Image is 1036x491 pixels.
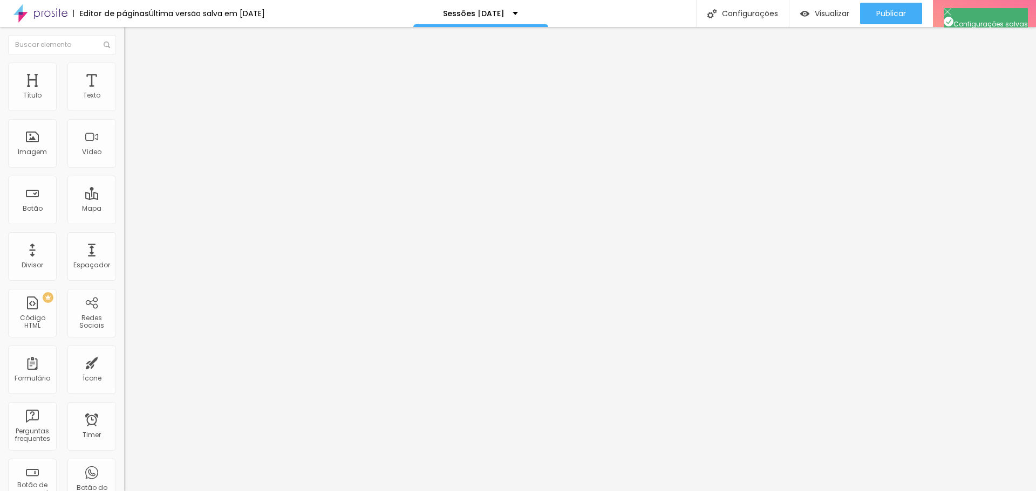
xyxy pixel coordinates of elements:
[11,427,53,443] div: Perguntas frequentes
[83,92,100,99] div: Texto
[8,35,116,54] input: Buscar elemento
[23,92,42,99] div: Título
[860,3,922,24] button: Publicar
[707,9,717,18] img: Icone
[815,9,849,18] span: Visualizar
[82,205,101,212] div: Mapa
[104,42,110,48] img: Icone
[443,10,505,17] p: Sessões [DATE]
[11,314,53,330] div: Código HTML
[944,19,1028,29] span: Configurações salvas
[73,261,110,269] div: Espaçador
[83,375,101,382] div: Ícone
[944,17,953,26] img: Icone
[82,148,101,156] div: Vídeo
[23,205,43,212] div: Botão
[83,431,101,439] div: Timer
[15,375,50,382] div: Formulário
[149,10,265,17] div: Última versão salva em [DATE]
[800,9,809,18] img: view-1.svg
[73,10,149,17] div: Editor de páginas
[944,8,951,16] img: Icone
[18,148,47,156] div: Imagem
[70,314,113,330] div: Redes Sociais
[124,27,1036,491] iframe: Editor
[22,261,43,269] div: Divisor
[789,3,860,24] button: Visualizar
[876,9,906,18] span: Publicar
